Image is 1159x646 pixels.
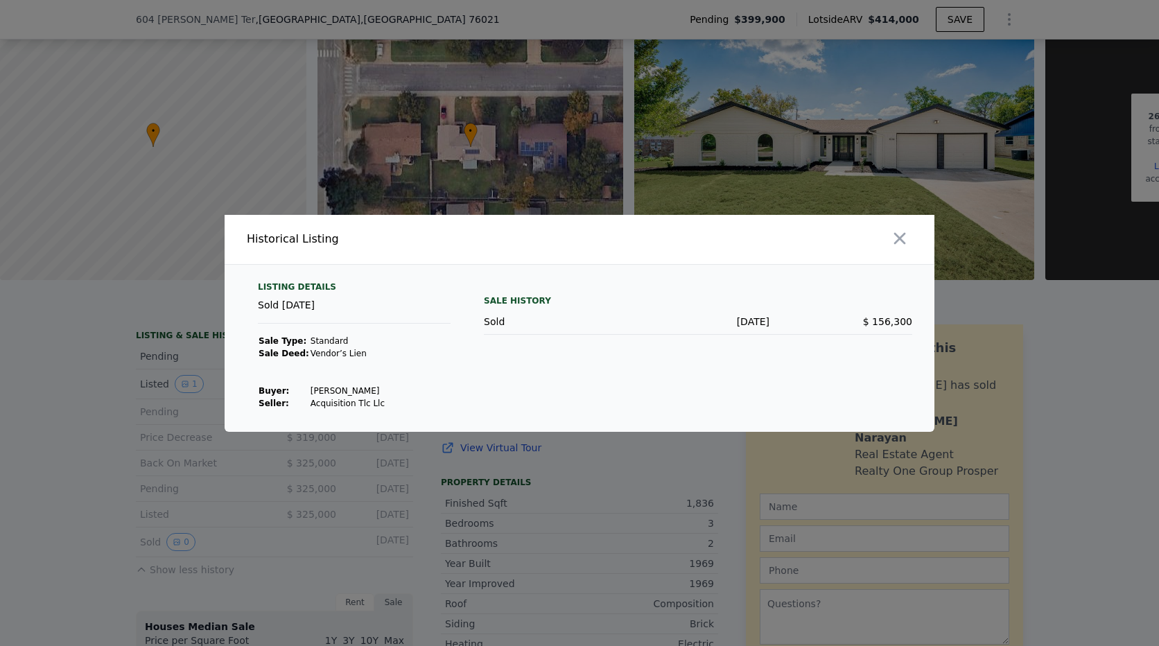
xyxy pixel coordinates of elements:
[258,281,451,298] div: Listing Details
[310,397,385,410] td: Acquisition Tlc Llc
[310,335,385,347] td: Standard
[247,231,574,247] div: Historical Listing
[484,315,627,329] div: Sold
[627,315,769,329] div: [DATE]
[310,347,385,360] td: Vendor’s Lien
[863,316,912,327] span: $ 156,300
[259,399,289,408] strong: Seller :
[259,336,306,346] strong: Sale Type:
[310,385,385,397] td: [PERSON_NAME]
[484,293,912,309] div: Sale History
[259,349,309,358] strong: Sale Deed:
[259,386,289,396] strong: Buyer :
[258,298,451,324] div: Sold [DATE]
